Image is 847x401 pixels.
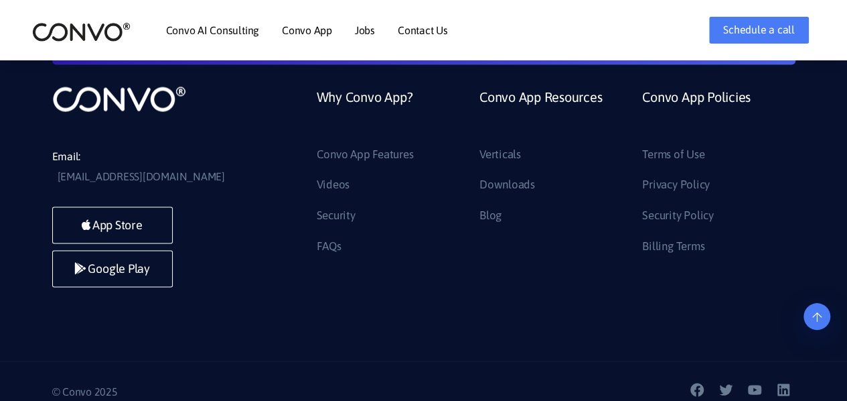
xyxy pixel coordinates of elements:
[317,235,341,257] a: FAQs
[479,174,535,195] a: Downloads
[282,25,332,36] a: Convo App
[479,144,521,165] a: Verticals
[355,25,375,36] a: Jobs
[642,235,704,257] a: Billing Terms
[642,144,704,165] a: Terms of Use
[317,174,350,195] a: Videos
[479,205,502,226] a: Blog
[32,21,131,42] img: logo_2.png
[166,25,259,36] a: Convo AI Consulting
[709,17,808,44] a: Schedule a call
[398,25,448,36] a: Contact Us
[642,205,713,226] a: Security Policy
[317,205,356,226] a: Security
[642,84,751,143] a: Convo App Policies
[58,166,225,186] a: [EMAIL_ADDRESS][DOMAIN_NAME]
[52,250,173,287] a: Google Play
[307,84,795,266] div: Footer
[52,146,253,186] li: Email:
[642,174,710,195] a: Privacy Policy
[52,207,173,243] a: App Store
[52,84,186,113] img: logo_not_found
[479,84,602,143] a: Convo App Resources
[317,144,414,165] a: Convo App Features
[317,84,413,143] a: Why Convo App?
